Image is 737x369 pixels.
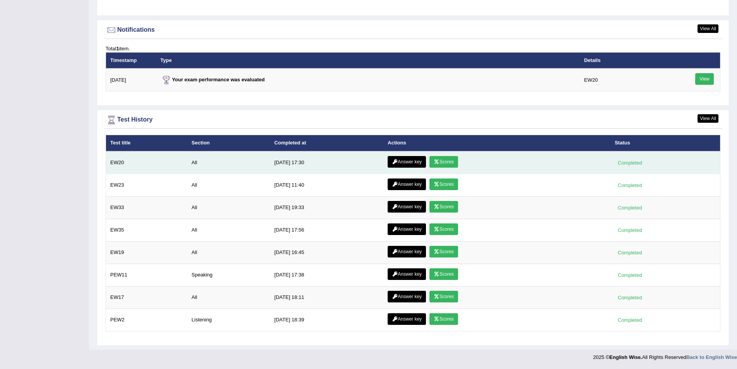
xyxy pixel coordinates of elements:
td: All [187,174,270,196]
td: PEW11 [106,264,188,286]
div: Completed [615,293,645,302]
b: 1 [116,46,119,51]
div: Completed [615,204,645,212]
a: Answer key [388,178,426,190]
td: EW20 [580,69,674,91]
th: Section [187,135,270,151]
td: EW33 [106,196,188,219]
td: Speaking [187,264,270,286]
td: [DATE] 18:11 [270,286,383,309]
a: Scores [429,201,458,213]
div: Completed [615,271,645,279]
div: Completed [615,181,645,189]
td: EW35 [106,219,188,241]
td: PEW2 [106,309,188,331]
a: Answer key [388,291,426,302]
div: Completed [615,159,645,167]
a: View All [698,114,718,123]
th: Status [610,135,720,151]
th: Test title [106,135,188,151]
div: Completed [615,316,645,324]
td: EW23 [106,174,188,196]
a: View [695,73,714,85]
td: Listening [187,309,270,331]
div: Test History [106,114,720,126]
strong: English Wise. [609,354,642,360]
td: [DATE] 11:40 [270,174,383,196]
div: Completed [615,249,645,257]
td: EW19 [106,241,188,264]
a: Answer key [388,156,426,168]
th: Details [580,52,674,69]
td: All [187,241,270,264]
div: Completed [615,226,645,234]
a: Scores [429,156,458,168]
a: Answer key [388,268,426,280]
div: Notifications [106,24,720,36]
td: [DATE] 17:30 [270,151,383,174]
div: 2025 © All Rights Reserved [593,350,737,361]
td: [DATE] 19:33 [270,196,383,219]
td: EW20 [106,151,188,174]
th: Type [156,52,580,69]
td: All [187,151,270,174]
td: [DATE] 16:45 [270,241,383,264]
a: View All [698,24,718,33]
td: [DATE] 17:56 [270,219,383,241]
a: Back to English Wise [686,354,737,360]
a: Answer key [388,223,426,235]
a: Answer key [388,313,426,325]
td: All [187,196,270,219]
td: All [187,286,270,309]
td: [DATE] 18:39 [270,309,383,331]
a: Scores [429,246,458,257]
a: Scores [429,313,458,325]
th: Actions [383,135,610,151]
th: Timestamp [106,52,156,69]
a: Scores [429,291,458,302]
div: Total item. [106,45,720,52]
a: Scores [429,178,458,190]
a: Answer key [388,246,426,257]
td: [DATE] 17:38 [270,264,383,286]
a: Scores [429,223,458,235]
th: Completed at [270,135,383,151]
td: [DATE] [106,69,156,91]
td: All [187,219,270,241]
a: Answer key [388,201,426,213]
td: EW17 [106,286,188,309]
a: Scores [429,268,458,280]
strong: Your exam performance was evaluated [161,77,265,82]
